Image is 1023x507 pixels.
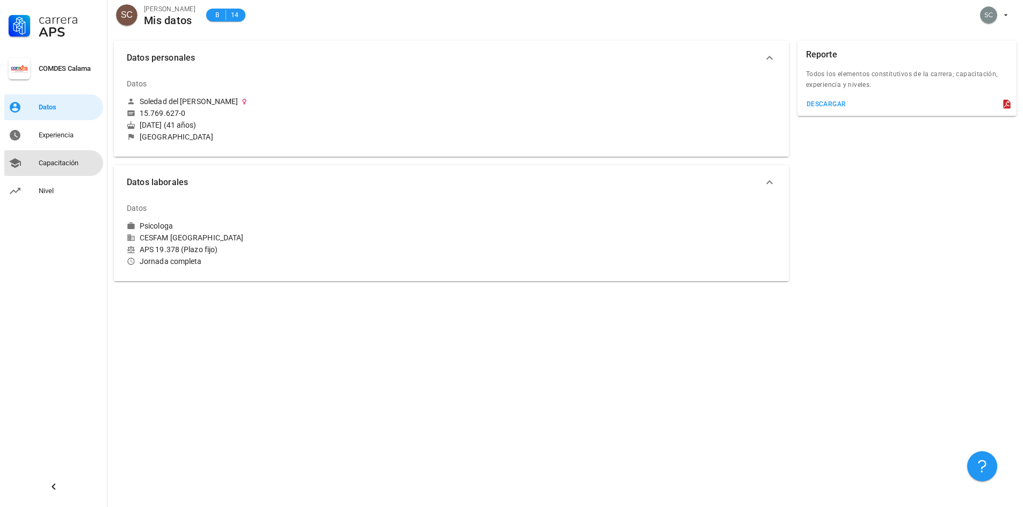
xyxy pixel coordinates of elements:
[39,64,99,73] div: COMDES Calama
[127,233,447,243] div: CESFAM [GEOGRAPHIC_DATA]
[140,108,185,118] div: 15.769.627-0
[39,159,99,167] div: Capacitación
[802,97,851,112] button: descargar
[797,69,1017,97] div: Todos los elementos constitutivos de la carrera; capacitación, experiencia y niveles.
[144,4,195,14] div: [PERSON_NAME]
[4,122,103,148] a: Experiencia
[39,187,99,195] div: Nivel
[127,245,447,254] div: APS 19.378 (Plazo fijo)
[39,131,99,139] div: Experiencia
[127,120,447,130] div: [DATE] (41 años)
[39,13,99,26] div: Carrera
[4,150,103,176] a: Capacitación
[127,175,763,190] span: Datos laborales
[127,256,447,266] div: Jornada completa
[140,97,238,106] div: Soledad del [PERSON_NAME]
[806,41,837,69] div: Reporte
[230,10,239,20] span: 14
[213,10,221,20] span: B
[806,100,846,108] div: descargar
[127,50,763,65] span: Datos personales
[114,165,789,200] button: Datos laborales
[4,178,103,204] a: Nivel
[116,4,137,26] div: avatar
[114,41,789,75] button: Datos personales
[140,221,173,231] div: Psicologa
[140,132,213,142] div: [GEOGRAPHIC_DATA]
[127,71,147,97] div: Datos
[127,195,147,221] div: Datos
[121,4,133,26] span: SC
[4,94,103,120] a: Datos
[980,6,997,24] div: avatar
[39,26,99,39] div: APS
[144,14,195,26] div: Mis datos
[39,103,99,112] div: Datos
